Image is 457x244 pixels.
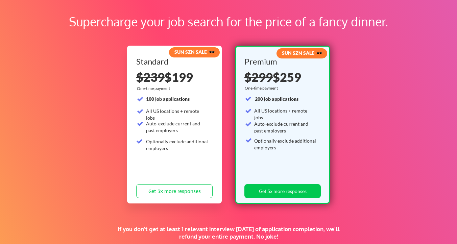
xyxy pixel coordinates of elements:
div: Supercharge your job search for the price of a fancy dinner. [43,13,414,31]
strong: SUN SZN SALE 🕶️ [174,49,215,55]
button: Get 3x more responses [136,184,213,198]
div: Premium [244,57,318,66]
div: Auto-exclude current and past employers [254,121,317,134]
strong: 100 job applications [146,96,190,102]
div: One-time payment [137,86,172,91]
div: $199 [136,71,213,83]
div: All US locations + remote jobs [254,107,317,121]
div: All US locations + remote jobs [146,108,209,121]
button: Get 5x more responses [244,184,321,198]
div: Optionally exclude additional employers [146,138,209,151]
strong: 200 job applications [255,96,298,102]
div: One-time payment [245,86,280,91]
div: $259 [244,71,318,83]
s: $299 [244,70,273,84]
div: Standard [136,57,210,66]
strong: SUN SZN SALE 🕶️ [282,50,322,56]
div: Optionally exclude additional employers [254,138,317,151]
div: Auto-exclude current and past employers [146,120,209,133]
s: $239 [136,70,165,84]
div: If you don't get at least 1 relevant interview [DATE] of application completion, we'll refund you... [117,225,340,240]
